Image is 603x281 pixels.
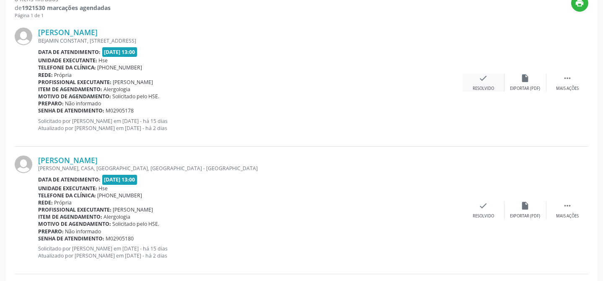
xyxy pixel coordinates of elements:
span: [DATE] 13:00 [102,175,137,184]
b: Profissional executante: [38,79,111,86]
span: Hse [99,57,108,64]
b: Telefone da clínica: [38,64,96,71]
span: Não informado [65,228,101,235]
span: Alergologia [104,86,131,93]
div: de [15,3,111,12]
span: [PHONE_NUMBER] [98,64,142,71]
b: Unidade executante: [38,185,97,192]
strong: 1921530 marcações agendadas [22,4,111,12]
div: BEJAMIN CONSTANT, [STREET_ADDRESS] [38,37,463,44]
span: Própria [54,72,72,79]
b: Senha de atendimento: [38,107,104,114]
b: Senha de atendimento: [38,235,104,242]
span: Solicitado pelo HSE. [113,93,160,100]
i:  [563,74,572,83]
img: img [15,28,32,45]
b: Preparo: [38,228,64,235]
div: Mais ações [556,213,579,219]
div: Resolvido [473,86,494,92]
i:  [563,201,572,210]
div: Exportar (PDF) [510,86,541,92]
b: Preparo: [38,100,64,107]
p: Solicitado por [PERSON_NAME] em [DATE] - há 15 dias Atualizado por [PERSON_NAME] em [DATE] - há 2... [38,118,463,132]
i: insert_drive_file [521,74,530,83]
i: insert_drive_file [521,201,530,210]
span: Alergologia [104,213,131,220]
b: Item de agendamento: [38,213,102,220]
div: Resolvido [473,213,494,219]
div: Página 1 de 1 [15,12,111,19]
b: Data de atendimento: [38,49,101,56]
span: Solicitado pelo HSE. [113,220,160,227]
b: Unidade executante: [38,57,97,64]
b: Data de atendimento: [38,176,101,183]
span: [PHONE_NUMBER] [98,192,142,199]
span: Não informado [65,100,101,107]
i: check [479,74,488,83]
span: Hse [99,185,108,192]
a: [PERSON_NAME] [38,156,98,165]
img: img [15,156,32,173]
i: check [479,201,488,210]
p: Solicitado por [PERSON_NAME] em [DATE] - há 15 dias Atualizado por [PERSON_NAME] em [DATE] - há 2... [38,245,463,259]
b: Telefone da clínica: [38,192,96,199]
span: Própria [54,199,72,206]
a: [PERSON_NAME] [38,28,98,37]
span: M02905178 [106,107,134,114]
div: Mais ações [556,86,579,92]
b: Motivo de agendamento: [38,93,111,100]
b: Rede: [38,199,53,206]
span: M02905180 [106,235,134,242]
b: Motivo de agendamento: [38,220,111,227]
span: [DATE] 13:00 [102,47,137,57]
b: Rede: [38,72,53,79]
span: [PERSON_NAME] [113,79,153,86]
b: Item de agendamento: [38,86,102,93]
span: [PERSON_NAME] [113,206,153,213]
div: [PERSON_NAME], CASA, [GEOGRAPHIC_DATA], [GEOGRAPHIC_DATA] - [GEOGRAPHIC_DATA] [38,165,463,172]
div: Exportar (PDF) [510,213,541,219]
b: Profissional executante: [38,206,111,213]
